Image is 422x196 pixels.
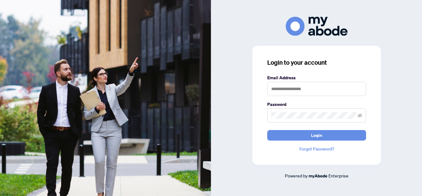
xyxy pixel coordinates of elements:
a: Forgot Password? [267,146,366,152]
span: Login [311,130,322,140]
span: eye-invisible [358,113,362,118]
img: ma-logo [286,17,348,36]
label: Email Address [267,74,366,81]
button: Login [267,130,366,141]
a: myAbode [309,172,327,179]
span: Powered by [285,173,308,178]
label: Password [267,101,366,108]
span: Enterprise [328,173,348,178]
h3: Login to your account [267,58,366,67]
